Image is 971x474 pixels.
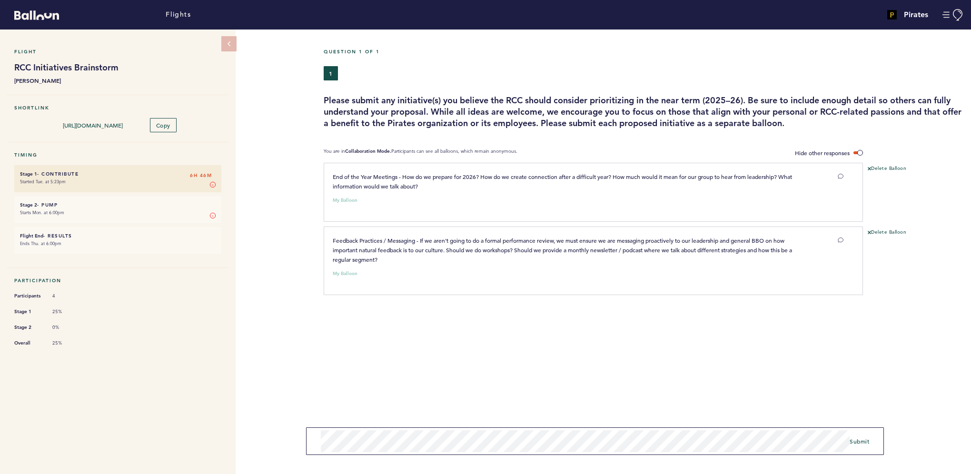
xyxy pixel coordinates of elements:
[190,171,212,180] span: 6H 46M
[14,49,221,55] h5: Flight
[20,233,216,239] h6: - Results
[324,66,338,80] button: 1
[14,323,43,332] span: Stage 2
[14,338,43,348] span: Overall
[345,148,391,154] b: Collaboration Mode.
[850,436,869,446] button: Submit
[904,9,928,20] h4: Pirates
[20,178,66,185] time: Started Tue. at 5:23pm
[14,10,59,20] svg: Balloon
[333,173,793,190] span: End of the Year Meetings - How do we prepare for 2026? How do we create connection after a diffic...
[166,10,191,20] a: Flights
[868,165,906,173] button: Delete Balloon
[20,209,64,216] time: Starts Mon. at 6:00pm
[150,118,177,132] button: Copy
[52,308,81,315] span: 25%
[20,171,37,177] small: Stage 1
[20,171,216,177] h6: - Contribute
[14,76,221,85] b: [PERSON_NAME]
[333,198,357,203] small: My Balloon
[324,95,964,129] h3: Please submit any initiative(s) you believe the RCC should consider prioritizing in the near term...
[14,277,221,284] h5: Participation
[14,105,221,111] h5: Shortlink
[942,9,964,21] button: Manage Account
[324,49,964,55] h5: Question 1 of 1
[14,152,221,158] h5: Timing
[156,121,170,129] span: Copy
[795,149,850,157] span: Hide other responses
[14,291,43,301] span: Participants
[20,233,43,239] small: Flight End
[14,62,221,73] h1: RCC Initiatives Brainstorm
[20,202,216,208] h6: - Pump
[7,10,59,20] a: Balloon
[52,293,81,299] span: 4
[850,437,869,445] span: Submit
[14,307,43,316] span: Stage 1
[868,229,906,237] button: Delete Balloon
[324,148,517,158] p: You are in Participants can see all balloons, which remain anonymous.
[52,324,81,331] span: 0%
[20,202,37,208] small: Stage 2
[333,271,357,276] small: My Balloon
[20,240,61,247] time: Ends Thu. at 6:00pm
[333,237,793,263] span: Feedback Practices / Messaging - If we aren't going to do a formal performance review, we must en...
[52,340,81,346] span: 25%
